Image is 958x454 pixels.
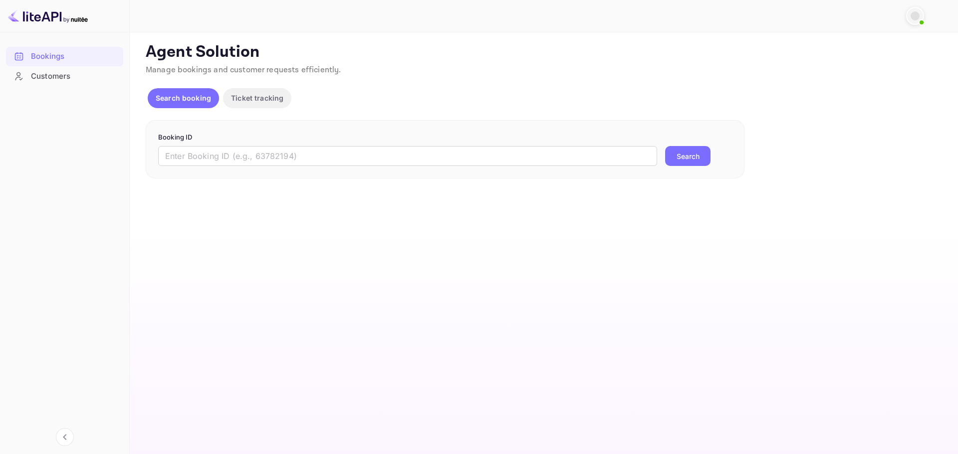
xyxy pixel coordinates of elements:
[146,42,940,62] p: Agent Solution
[6,47,123,65] a: Bookings
[56,428,74,446] button: Collapse navigation
[8,8,88,24] img: LiteAPI logo
[231,93,283,103] p: Ticket tracking
[6,67,123,86] div: Customers
[665,146,711,166] button: Search
[6,67,123,85] a: Customers
[158,146,657,166] input: Enter Booking ID (e.g., 63782194)
[158,133,732,143] p: Booking ID
[156,93,211,103] p: Search booking
[146,65,341,75] span: Manage bookings and customer requests efficiently.
[6,47,123,66] div: Bookings
[31,51,118,62] div: Bookings
[31,71,118,82] div: Customers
